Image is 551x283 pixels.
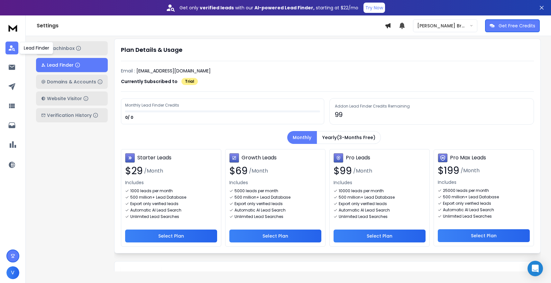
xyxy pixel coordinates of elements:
div: Lead Finder [20,42,53,54]
span: /Month [353,167,372,175]
span: /Month [461,167,480,175]
span: $ 99 [334,165,352,177]
p: Unlimited Lead Searches [130,214,179,219]
span: $ 29 [125,165,143,177]
p: Includes [334,179,426,186]
h3: Starter Leads [137,154,171,162]
p: 500 million+ Lead Database [339,195,395,200]
p: Email : [121,68,135,74]
p: Automatic AI Lead Search [339,208,390,213]
p: 500 million+ Lead Database [130,195,186,200]
p: Get only with our starting at $22/mo [179,5,358,11]
button: Export History [121,267,161,282]
p: Export only verified leads [130,201,179,206]
h1: Settings [37,22,385,30]
p: Automatic AI Lead Search [234,208,286,213]
p: 0/ 0 [125,115,134,120]
button: Website Visitor [36,91,108,106]
button: Get Free Credits [485,19,540,32]
button: Monthly [287,131,317,144]
span: $ 69 [229,165,248,177]
button: ReachInbox [36,41,108,55]
button: Lead Finder [36,58,108,72]
p: Includes [438,179,530,185]
p: Automatic AI Lead Search [443,207,494,212]
p: [EMAIL_ADDRESS][DOMAIN_NAME] [136,68,211,74]
p: Get Free Credits [499,23,535,29]
h3: Addon Lead Finder Credits Remaining [335,104,528,109]
button: V [6,266,19,279]
h1: Plan Details & Usage [121,45,534,54]
button: Select Plan [334,230,426,242]
p: Unlimited Lead Searches [339,214,388,219]
strong: AI-powered Lead Finder, [254,5,315,11]
span: /Month [144,167,163,175]
button: Credit Usage History [161,267,217,281]
h3: 99 / 100 [518,271,534,278]
p: 10000 leads per month [339,188,384,193]
p: Export only verified leads [443,201,491,206]
strong: verified leads [200,5,234,11]
button: Verification History [36,108,108,122]
img: logo [6,22,19,34]
p: Includes [125,179,217,186]
button: Yearly(3-Months Free) [317,131,381,144]
p: 5000 leads per month [234,188,278,193]
p: 500 million+ Lead Database [443,194,499,200]
p: Automatic AI Lead Search [130,208,181,213]
button: Select Plan [125,230,217,242]
p: [PERSON_NAME] Bros. Motion Pictures [417,23,470,29]
span: $ 199 [438,165,459,176]
span: /Month [249,167,268,175]
p: Currently Subscribed to [121,78,178,85]
h3: Pro Leads [346,154,370,162]
button: Select Plan [229,230,321,242]
p: 1000 leads per month [130,188,173,193]
h3: Pro Max Leads [450,154,486,162]
p: Unlimited Lead Searches [443,214,492,219]
p: Try Now [365,5,383,11]
button: Select Plan [438,229,530,242]
h3: Growth Leads [242,154,277,162]
p: 500 million+ Lead Database [234,195,290,200]
p: Unlimited Lead Searches [234,214,283,219]
p: Export only verified leads [234,201,283,206]
p: 99 [335,110,528,119]
div: Trial [181,78,198,85]
div: Monthly Lead Finder Credits [125,103,180,108]
button: Try Now [363,3,385,13]
button: Domains & Accounts [36,75,108,89]
div: Open Intercom Messenger [528,261,543,276]
p: Includes [229,179,321,186]
p: Export only verified leads [339,201,387,206]
p: 25000 leads per month [443,188,489,193]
